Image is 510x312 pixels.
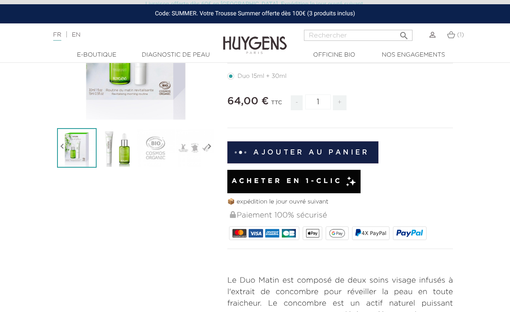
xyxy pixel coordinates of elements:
img: apple_pay [306,229,319,238]
label: Duo 15ml + 30ml [227,73,297,80]
a: (1) [447,31,464,38]
img: Paiement 100% sécurisé [230,211,236,218]
p: 📦 expédition le jour ouvré suivant [227,198,453,206]
img: Le duo concombre [57,128,97,168]
div: Paiement 100% sécurisé [229,206,453,225]
i:  [57,125,67,168]
div: TTC [271,94,282,117]
img: CB_NATIONALE [282,229,296,238]
img: google_pay [329,229,345,238]
span: (1) [457,32,464,38]
img: VISA [249,229,263,238]
a: FR [53,32,61,41]
input: Rechercher [304,30,413,41]
img: AMEX [265,229,279,238]
a: EN [72,32,80,38]
img: MASTERCARD [232,229,246,238]
i:  [204,125,215,168]
span: + [333,95,347,110]
i:  [399,28,409,38]
span: 64,00 € [227,96,269,106]
a: E-Boutique [57,51,136,60]
button: Ajouter au panier [227,141,378,163]
button:  [396,27,412,39]
input: Quantité [305,94,331,109]
a: Officine Bio [295,51,374,60]
img: Huygens [223,23,287,55]
a: Nos engagements [374,51,453,60]
span: - [291,95,303,110]
img: Le duo concombre [97,128,136,168]
span: 4X PayPal [361,230,386,236]
div: | [49,30,206,40]
a: Diagnostic de peau [136,51,215,60]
